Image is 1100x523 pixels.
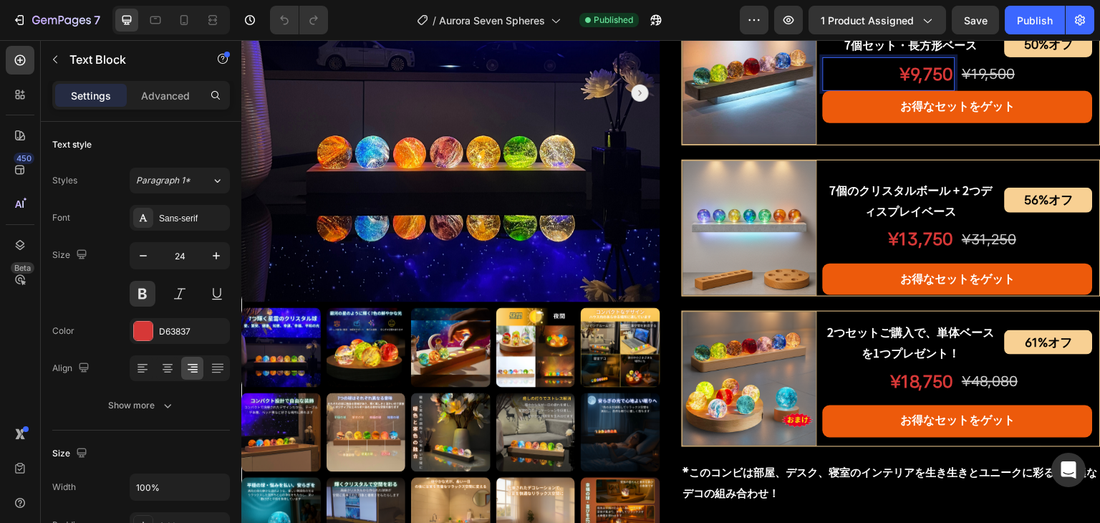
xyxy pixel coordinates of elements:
div: Show more [108,398,175,413]
span: Published [594,14,633,27]
button: 1 product assigned [809,6,946,34]
div: Text style [52,138,92,151]
span: Save [964,14,988,27]
div: 450 [14,153,34,164]
img: gempages_549433077697348739-5cac97da-f9e2-4b92-9e16-29e8e6089a82.png [441,272,576,406]
input: Auto [130,474,229,500]
div: Width [52,481,76,494]
button: Publish [1005,6,1065,34]
img: gempages_549433077697348739-ceb743f9-cc5e-4c2e-9984-60af531d65b7.png [441,120,576,255]
a: お得なセットをゲット [582,224,851,256]
button: Save [952,6,999,34]
div: Size [52,444,90,464]
div: Color [52,325,74,337]
span: Paragraph 1* [136,174,190,187]
s: ¥31,250 [721,191,776,208]
p: お得なセットをゲット [660,57,774,77]
p: 61%オフ [765,292,850,314]
p: 2つセットご購入で、単体ベースを1つプレゼント！ [583,282,756,323]
button: Paragraph 1* [130,168,230,193]
div: Align [52,359,92,378]
p: 56%オフ [765,149,850,171]
p: お得なセットをゲット [660,371,774,392]
div: Publish [1017,13,1053,28]
span: / [433,13,436,28]
div: Font [52,211,70,224]
p: 7 [94,11,100,29]
s: ¥19,500 [721,25,774,42]
div: Undo/Redo [270,6,328,34]
div: D63837 [159,325,226,338]
a: お得なセットをゲット [582,51,851,83]
button: 7 [6,6,107,34]
span: 1 product assigned [821,13,914,28]
a: お得なセットをゲット [582,365,851,398]
p: ¥18,750 [583,326,712,357]
span: Aurora Seven Spheres [439,13,545,28]
p: 仕様 [460,481,486,504]
p: お得なセットをゲット [660,229,774,250]
iframe: Design area [241,40,1100,523]
div: Rich Text Editor. Editing area: main [582,17,713,51]
p: Settings [71,88,111,103]
p: ¥9,750 [583,19,712,49]
div: おすすめ [582,121,851,138]
p: ¥13,750 [583,183,712,214]
button: Show more [52,393,230,418]
div: Beta [11,262,34,274]
div: Sans-serif [159,212,226,225]
div: Open Intercom Messenger [1051,453,1086,487]
s: ¥48,080 [721,332,777,350]
div: Size [52,246,90,265]
p: Advanced [141,88,190,103]
p: 7個のクリスタルボール + 2つディスプレイベース [583,140,756,181]
div: Styles [52,174,77,187]
span: このコンビは部屋、デスク、寝室のインテリアを生き生きとユニークに彩る、最適なデコの組み合わせ！ [442,427,857,461]
button: Carousel Next Arrow [390,44,407,61]
p: Text Block [69,51,191,68]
